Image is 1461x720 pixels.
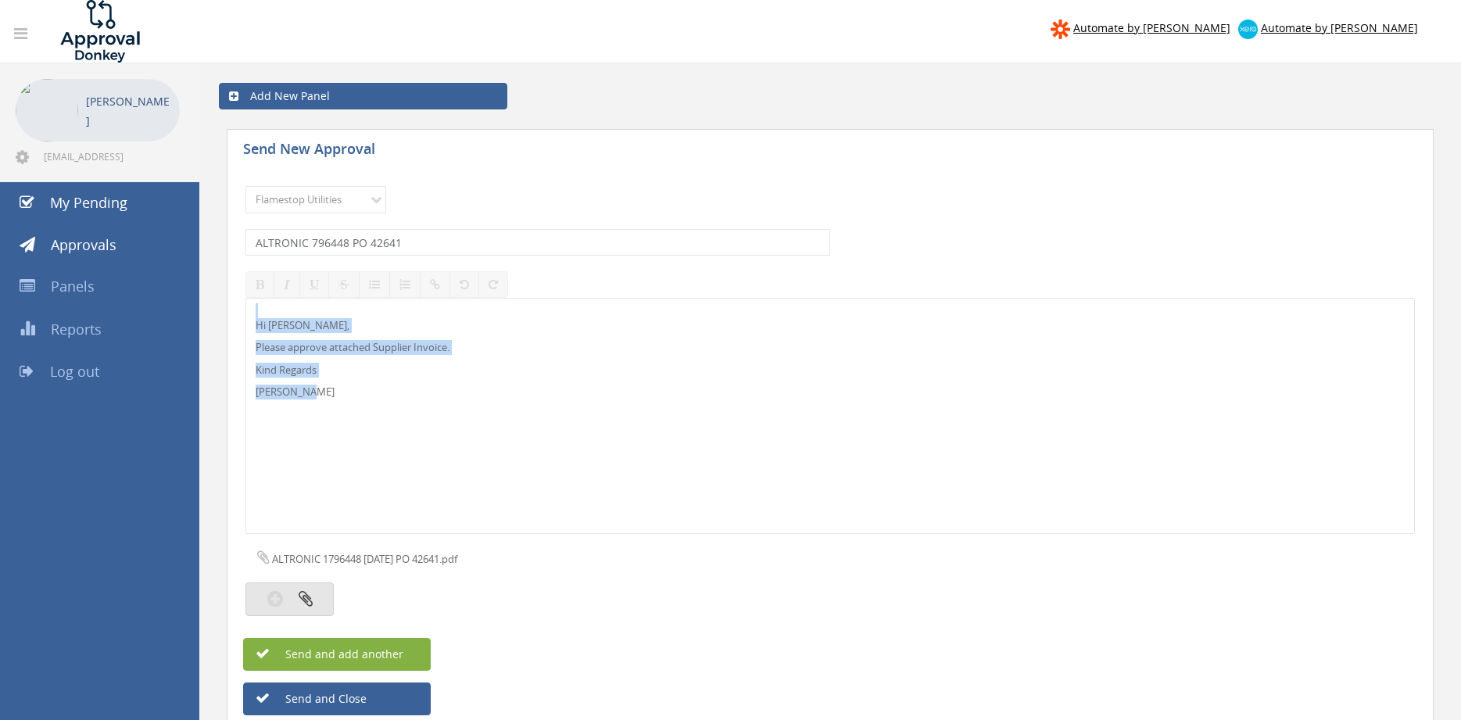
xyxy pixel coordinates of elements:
[1051,20,1070,39] img: zapier-logomark.png
[274,271,300,298] button: Italic
[245,271,274,298] button: Bold
[51,320,102,339] span: Reports
[86,91,172,131] p: [PERSON_NAME]
[252,647,403,661] span: Send and add another
[256,385,1405,399] p: [PERSON_NAME]
[243,682,431,715] button: Send and Close
[245,229,830,256] input: Subject
[478,271,508,298] button: Redo
[51,235,116,254] span: Approvals
[256,340,1405,355] p: Please approve attached Supplier Invoice.
[50,362,99,381] span: Log out
[243,638,431,671] button: Send and add another
[51,277,95,296] span: Panels
[1238,20,1258,39] img: xero-logo.png
[420,271,450,298] button: Insert / edit link
[243,141,517,161] h5: Send New Approval
[219,83,507,109] a: Add New Panel
[299,271,329,298] button: Underline
[359,271,390,298] button: Unordered List
[328,271,360,298] button: Strikethrough
[256,318,1405,333] p: Hi [PERSON_NAME],
[449,271,479,298] button: Undo
[1073,20,1230,35] span: Automate by [PERSON_NAME]
[50,193,127,212] span: My Pending
[272,552,457,566] span: ALTRONIC 1796448 [DATE] PO 42641.pdf
[1261,20,1418,35] span: Automate by [PERSON_NAME]
[44,150,177,163] span: [EMAIL_ADDRESS][DOMAIN_NAME]
[389,271,421,298] button: Ordered List
[256,363,1405,378] p: Kind Regards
